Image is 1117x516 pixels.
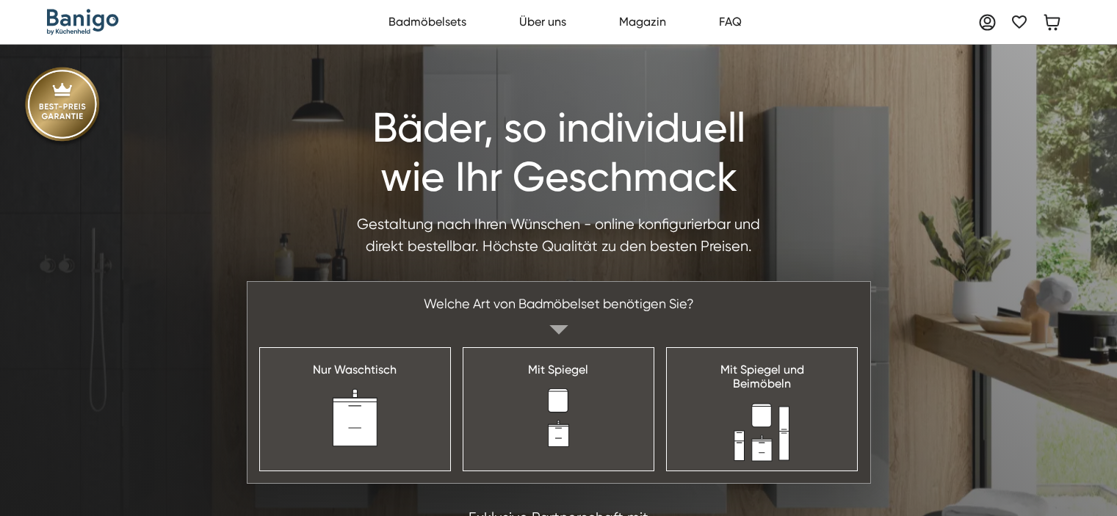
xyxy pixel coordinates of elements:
div: Welche Art von Badmöbelset benötigen Sie? [412,282,706,325]
div: Mit Spiegel und Beimöbeln [720,363,804,390]
a: home [47,9,119,35]
a: Über uns [511,7,574,37]
div: Gestaltung nach Ihren Wünschen - online konfigurierbar und direkt bestellbar. Höchste Qualität zu... [353,214,764,258]
a: Badmöbelsets [380,7,474,37]
a: Nur Waschtisch [259,347,451,470]
h1: Bäder, so individuell wie Ihr Geschmack [353,103,764,202]
div: Nur Waschtisch [313,363,397,377]
div: Mit Spiegel [528,363,588,377]
a: Magazin [611,7,674,37]
a: FAQ [711,7,750,37]
a: Mit Spiegel undBeimöbeln [666,347,858,470]
a: Mit Spiegel [463,347,654,470]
